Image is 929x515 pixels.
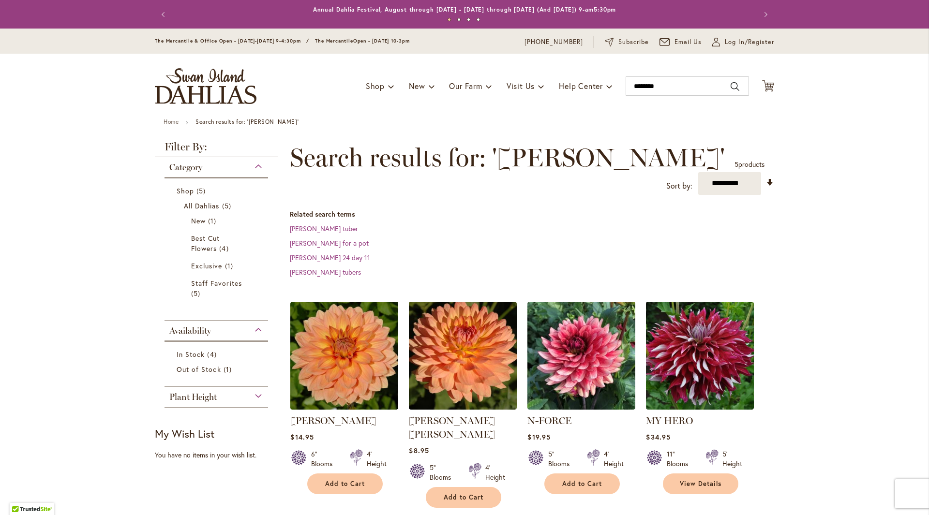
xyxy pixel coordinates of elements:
[457,18,461,21] button: 2 of 4
[164,118,179,125] a: Home
[755,5,774,24] button: Next
[191,261,222,270] span: Exclusive
[605,37,649,47] a: Subscribe
[307,473,383,494] button: Add to Cart
[169,162,202,173] span: Category
[191,279,242,288] span: Staff Favorites
[191,234,220,253] span: Best Cut Flowers
[177,186,258,196] a: Shop
[409,415,495,440] a: [PERSON_NAME] [PERSON_NAME]
[646,402,754,412] a: My Hero
[409,402,517,412] a: GABRIELLE MARIE
[290,143,725,172] span: Search results for: '[PERSON_NAME]'
[544,473,620,494] button: Add to Cart
[444,493,483,501] span: Add to Cart
[191,288,203,298] span: 5
[224,364,234,374] span: 1
[524,37,583,47] a: [PHONE_NUMBER]
[290,302,398,410] img: Nicholas
[659,37,702,47] a: Email Us
[618,37,649,47] span: Subscribe
[290,253,370,262] a: [PERSON_NAME] 24 day 11
[366,81,385,91] span: Shop
[222,201,234,211] span: 5
[548,449,575,469] div: 5" Blooms
[290,432,314,441] span: $14.95
[449,81,482,91] span: Our Farm
[667,449,694,469] div: 11" Blooms
[195,118,299,125] strong: Search results for: '[PERSON_NAME]'
[155,142,278,157] strong: Filter By:
[734,160,738,169] span: 5
[507,81,535,91] span: Visit Us
[680,480,721,488] span: View Details
[663,473,738,494] a: View Details
[604,449,624,469] div: 4' Height
[734,157,764,172] p: products
[646,432,670,441] span: $34.95
[177,364,258,374] a: Out of Stock 1
[325,480,365,488] span: Add to Cart
[155,5,174,24] button: Previous
[722,449,742,469] div: 5' Height
[177,365,221,374] span: Out of Stock
[225,261,236,271] span: 1
[367,449,387,469] div: 4' Height
[169,325,211,336] span: Availability
[290,415,376,427] a: [PERSON_NAME]
[311,449,338,469] div: 6" Blooms
[666,177,692,195] label: Sort by:
[196,186,208,196] span: 5
[646,415,693,427] a: MY HERO
[712,37,774,47] a: Log In/Register
[290,209,774,219] dt: Related search terms
[177,349,258,359] a: In Stock 4
[477,18,480,21] button: 4 of 4
[485,463,505,482] div: 4' Height
[177,350,205,359] span: In Stock
[353,38,410,44] span: Open - [DATE] 10-3pm
[426,487,501,508] button: Add to Cart
[527,302,635,410] img: N-FORCE
[527,432,550,441] span: $19.95
[169,392,217,402] span: Plant Height
[467,18,470,21] button: 3 of 4
[646,302,754,410] img: My Hero
[184,201,251,211] a: All Dahlias
[191,216,244,226] a: New
[725,37,774,47] span: Log In/Register
[191,216,206,225] span: New
[290,224,358,233] a: [PERSON_NAME] tuber
[430,463,457,482] div: 5" Blooms
[191,278,244,298] a: Staff Favorites
[191,233,244,253] a: Best Cut Flowers
[219,243,231,253] span: 4
[155,427,214,441] strong: My Wish List
[674,37,702,47] span: Email Us
[409,302,517,410] img: GABRIELLE MARIE
[313,6,616,13] a: Annual Dahlia Festival, August through [DATE] - [DATE] through [DATE] (And [DATE]) 9-am5:30pm
[290,267,361,277] a: [PERSON_NAME] tubers
[290,238,369,248] a: [PERSON_NAME] for a pot
[155,68,256,104] a: store logo
[409,446,429,455] span: $8.95
[448,18,451,21] button: 1 of 4
[527,415,571,427] a: N-FORCE
[184,201,220,210] span: All Dahlias
[559,81,603,91] span: Help Center
[191,261,244,271] a: Exclusive
[562,480,602,488] span: Add to Cart
[208,216,219,226] span: 1
[155,38,353,44] span: The Mercantile & Office Open - [DATE]-[DATE] 9-4:30pm / The Mercantile
[207,349,219,359] span: 4
[409,81,425,91] span: New
[527,402,635,412] a: N-FORCE
[155,450,284,460] div: You have no items in your wish list.
[290,402,398,412] a: Nicholas
[177,186,194,195] span: Shop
